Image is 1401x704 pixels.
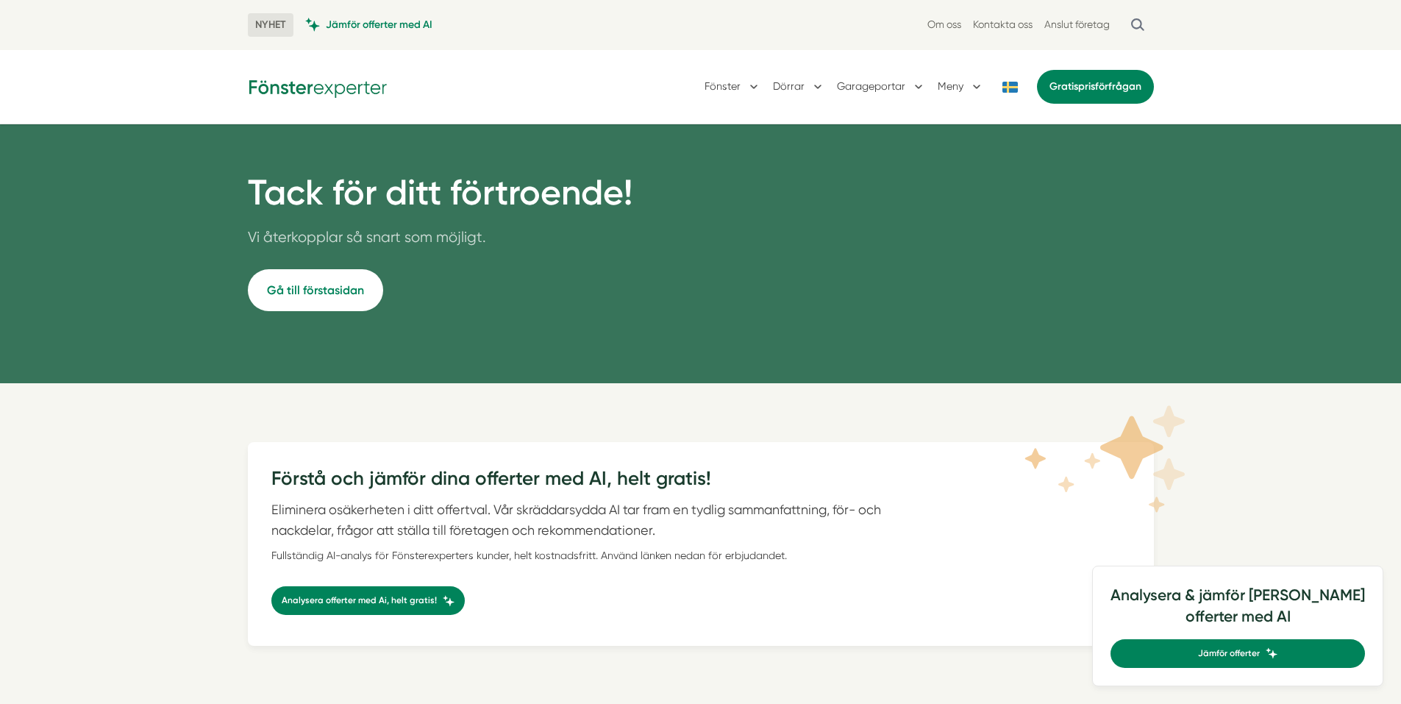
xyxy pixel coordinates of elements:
button: Meny [938,68,984,106]
button: Fönster [705,68,761,106]
a: Om oss [927,18,961,32]
a: Gå till förstasidan [248,269,383,311]
span: Jämför offerter [1198,647,1260,661]
span: Gratis [1049,80,1078,93]
p: Eliminera osäkerheten i ditt offertval. Vår skräddarsydda AI tar fram en tydlig sammanfattning, f... [271,499,911,541]
button: Dörrar [773,68,825,106]
div: Fullständig AI-analys för Fönsterexperters kunder, helt kostnadsfritt. Använd länken nedan för er... [271,548,911,563]
button: Garageportar [837,68,926,106]
a: Kontakta oss [973,18,1033,32]
img: Fönsterexperter Logotyp [248,75,388,98]
p: Vi återkopplar så snart som möjligt. [248,226,632,256]
span: Jämför offerter med AI [326,18,432,32]
h3: Förstå och jämför dina offerter med AI, helt gratis! [271,466,911,499]
h4: Analysera & jämför [PERSON_NAME] offerter med AI [1111,584,1365,639]
a: Gratisprisförfrågan [1037,70,1154,104]
a: Analysera offerter med Ai, helt gratis! [271,586,465,615]
a: Jämför offerter med AI [305,18,432,32]
span: NYHET [248,13,293,37]
a: Jämför offerter [1111,639,1365,668]
span: Analysera offerter med Ai, helt gratis! [282,594,437,608]
a: Anslut företag [1044,18,1110,32]
h1: Tack för ditt förtroende! [248,171,632,226]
